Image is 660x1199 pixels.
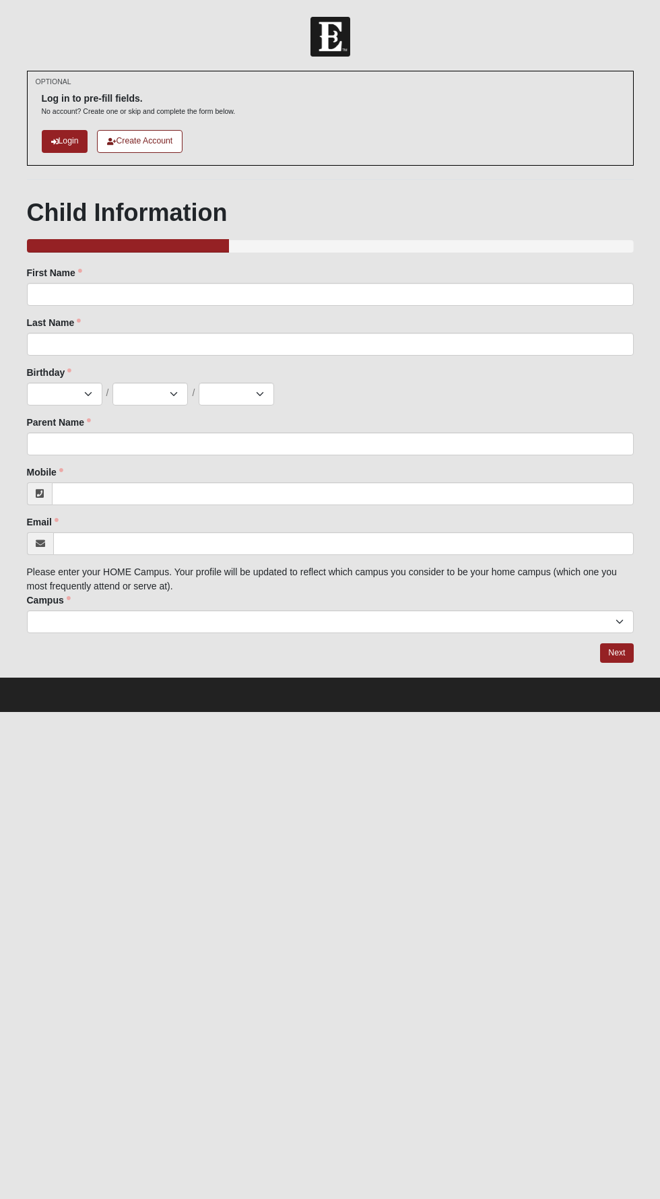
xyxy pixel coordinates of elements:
[42,106,236,117] p: No account? Create one or skip and complete the form below.
[97,130,183,152] a: Create Account
[27,515,59,529] label: Email
[27,266,634,633] div: Please enter your HOME Campus. Your profile will be updated to reflect which campus you consider ...
[27,416,92,429] label: Parent Name
[42,130,88,152] a: Login
[27,266,82,280] label: First Name
[27,198,634,227] h1: Child Information
[36,77,71,87] small: OPTIONAL
[600,643,633,663] a: Next
[27,465,63,479] label: Mobile
[27,316,81,329] label: Last Name
[27,593,71,607] label: Campus
[106,386,109,401] span: /
[42,93,236,104] h6: Log in to pre-fill fields.
[310,17,350,57] img: Church of Eleven22 Logo
[27,366,72,379] label: Birthday
[192,386,195,401] span: /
